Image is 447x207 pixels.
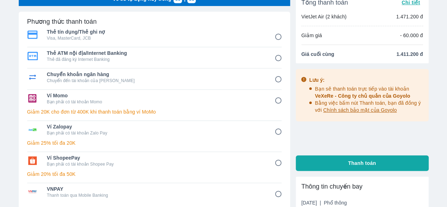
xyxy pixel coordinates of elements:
[47,92,265,99] span: Ví Momo
[27,69,282,86] div: Chuyển khoản ngân hàngChuyển khoản ngân hàngChuyển đến tài khoản của [PERSON_NAME]
[324,200,347,206] span: Phổ thông
[301,32,322,39] p: Giảm giá
[47,57,265,62] p: Thẻ đã đăng ký Internet Banking
[27,108,282,115] p: Giảm 20K cho đơn từ 400K khi thanh toán bằng ví MoMo
[396,51,423,58] span: 1.411.200 đ
[27,73,38,81] img: Chuyển khoản ngân hàng
[315,99,424,114] p: Bằng việc bấm nút Thanh toán, bạn đã đồng ý với
[320,200,321,206] span: |
[27,156,38,165] img: Ví ShopeePay
[27,171,282,178] p: Giảm 20% tối đa 50K
[27,94,38,103] img: Ví Momo
[27,183,282,200] div: VNPAYVNPAYThanh toán qua Mobile Banking
[396,13,423,20] p: 1.471.200 đ
[27,17,97,26] h6: Phương thức thanh toán
[27,152,282,169] div: Ví ShopeePayVí ShopeePayBạn phải có tài khoản Shopee Pay
[27,125,38,134] img: Ví Zalopay
[27,188,38,196] img: VNPAY
[301,51,334,58] span: Giá cuối cùng
[27,121,282,138] div: Ví ZalopayVí ZalopayBạn phải có tài khoản Zalo Pay
[27,26,282,43] div: Thẻ tín dụng/Thẻ ghi nợThẻ tín dụng/Thẻ ghi nợVisa, MasterCard, JCB
[323,107,397,113] span: Chính sách bảo mật của Goyolo
[47,185,265,192] span: VNPAY
[296,155,429,171] button: Thanh toán
[47,192,265,198] p: Thanh toán qua Mobile Banking
[47,78,265,84] p: Chuyển đến tài khoản của [PERSON_NAME]
[27,52,38,60] img: Thẻ ATM nội địa/Internet Banking
[27,47,282,64] div: Thẻ ATM nội địa/Internet BankingThẻ ATM nội địa/Internet BankingThẻ đã đăng ký Internet Banking
[27,90,282,107] div: Ví MomoVí MomoBạn phải có tài khoản Momo
[27,139,282,146] p: Giảm 25% tối đa 20K
[301,199,347,206] span: [DATE]
[315,86,410,99] span: Bạn sẽ thanh toán trực tiếp vào tài khoản
[301,13,347,20] p: VietJet Air (2 khách)
[47,161,265,167] p: Bạn phải có tài khoản Shopee Pay
[315,93,410,99] span: VeXeRe - Công ty chủ quản của Goyolo
[47,99,265,105] p: Bạn phải có tài khoản Momo
[47,35,265,41] p: Visa, MasterCard, JCB
[47,123,265,130] span: Ví Zalopay
[301,182,423,191] div: Thông tin chuyến bay
[47,28,265,35] span: Thẻ tín dụng/Thẻ ghi nợ
[47,50,265,57] span: Thẻ ATM nội địa/Internet Banking
[27,30,38,39] img: Thẻ tín dụng/Thẻ ghi nợ
[47,154,265,161] span: Ví ShopeePay
[47,130,265,136] p: Bạn phải có tài khoản Zalo Pay
[348,160,376,167] span: Thanh toán
[400,32,423,39] p: - 60.000 đ
[47,71,265,78] span: Chuyển khoản ngân hàng
[309,76,424,84] div: Lưu ý:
